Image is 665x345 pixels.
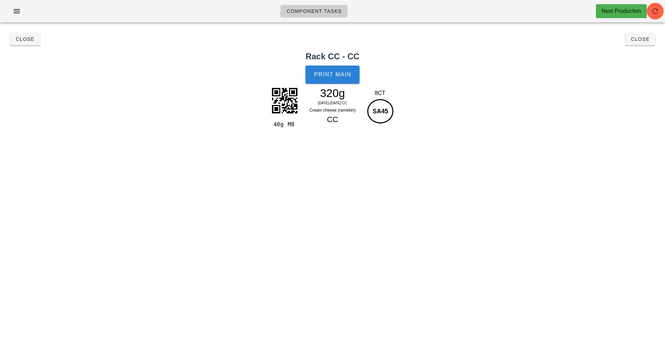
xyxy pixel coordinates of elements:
div: 320g [302,88,363,98]
img: ufz3gAAAAASUVORK5CYII= [267,83,302,118]
span: Close [15,36,35,42]
span: [DATE]-[DATE] CC [318,101,347,105]
button: Print Main [305,66,359,84]
div: 8CT [365,89,394,97]
span: CC [327,115,338,124]
span: Close [630,36,650,42]
a: Component Tasks [280,5,348,17]
div: Next Production [601,7,641,15]
span: Component Tasks [286,8,342,14]
div: Cream cheese (ramekin) [302,107,363,114]
button: Close [625,33,655,45]
span: Print Main [314,72,352,78]
div: 40g [271,120,285,129]
div: M8 [285,120,299,129]
div: SA45 [367,99,393,123]
h2: Rack CC - CC [4,50,661,63]
button: Close [10,33,40,45]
